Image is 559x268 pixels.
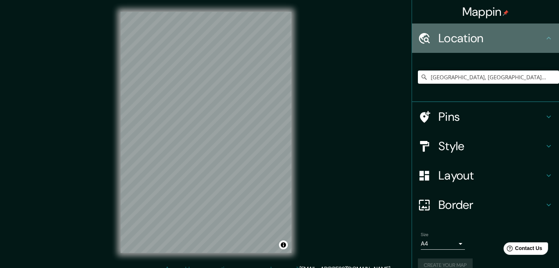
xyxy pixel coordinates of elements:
[421,238,465,250] div: A4
[438,31,544,46] h4: Location
[462,4,509,19] h4: Mappin
[412,102,559,131] div: Pins
[418,70,559,84] input: Pick your city or area
[412,23,559,53] div: Location
[421,232,429,238] label: Size
[494,239,551,260] iframe: Help widget launcher
[438,109,544,124] h4: Pins
[279,240,288,249] button: Toggle attribution
[412,161,559,190] div: Layout
[438,168,544,183] h4: Layout
[438,198,544,212] h4: Border
[412,131,559,161] div: Style
[438,139,544,153] h4: Style
[503,10,509,16] img: pin-icon.png
[121,12,291,253] canvas: Map
[412,190,559,220] div: Border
